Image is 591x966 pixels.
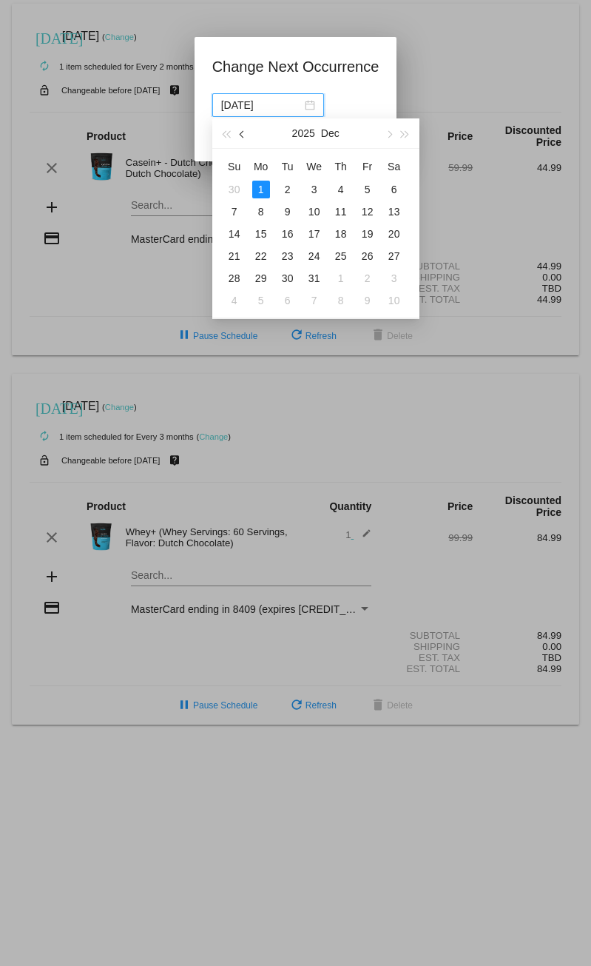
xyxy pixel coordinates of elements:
[305,269,323,287] div: 31
[248,267,274,289] td: 12/29/2025
[328,201,354,223] td: 12/11/2025
[332,181,350,198] div: 4
[279,292,297,309] div: 6
[279,269,297,287] div: 30
[354,289,381,312] td: 1/9/2026
[292,118,315,148] button: 2025
[301,289,328,312] td: 1/7/2026
[332,269,350,287] div: 1
[218,118,234,148] button: Last year (Control + left)
[328,289,354,312] td: 1/8/2026
[354,223,381,245] td: 12/19/2025
[226,225,243,243] div: 14
[332,203,350,221] div: 11
[359,292,376,309] div: 9
[332,225,350,243] div: 18
[321,118,340,148] button: Dec
[328,245,354,267] td: 12/25/2025
[221,245,248,267] td: 12/21/2025
[385,247,403,265] div: 27
[274,289,301,312] td: 1/6/2026
[385,203,403,221] div: 13
[279,225,297,243] div: 16
[221,178,248,201] td: 11/30/2025
[279,203,297,221] div: 9
[359,269,376,287] div: 2
[221,201,248,223] td: 12/7/2025
[305,292,323,309] div: 7
[221,97,302,113] input: Select date
[396,118,413,148] button: Next year (Control + right)
[305,203,323,221] div: 10
[332,247,350,265] div: 25
[252,181,270,198] div: 1
[301,267,328,289] td: 12/31/2025
[359,203,376,221] div: 12
[221,155,248,178] th: Sun
[252,203,270,221] div: 8
[248,178,274,201] td: 12/1/2025
[226,269,243,287] div: 28
[221,267,248,289] td: 12/28/2025
[381,178,408,201] td: 12/6/2025
[332,292,350,309] div: 8
[274,201,301,223] td: 12/9/2025
[248,155,274,178] th: Mon
[221,289,248,312] td: 1/4/2026
[381,201,408,223] td: 12/13/2025
[252,247,270,265] div: 22
[274,178,301,201] td: 12/2/2025
[380,118,396,148] button: Next month (PageDown)
[248,201,274,223] td: 12/8/2025
[381,267,408,289] td: 1/3/2026
[385,292,403,309] div: 10
[381,289,408,312] td: 1/10/2026
[226,292,243,309] div: 4
[301,201,328,223] td: 12/10/2025
[252,269,270,287] div: 29
[381,245,408,267] td: 12/27/2025
[212,55,379,78] h1: Change Next Occurrence
[328,155,354,178] th: Thu
[274,155,301,178] th: Tue
[248,289,274,312] td: 1/5/2026
[301,178,328,201] td: 12/3/2025
[279,181,297,198] div: 2
[305,247,323,265] div: 24
[385,269,403,287] div: 3
[359,181,376,198] div: 5
[328,267,354,289] td: 1/1/2026
[385,225,403,243] div: 20
[381,223,408,245] td: 12/20/2025
[359,225,376,243] div: 19
[328,223,354,245] td: 12/18/2025
[359,247,376,265] div: 26
[226,181,243,198] div: 30
[248,245,274,267] td: 12/22/2025
[381,155,408,178] th: Sat
[301,245,328,267] td: 12/24/2025
[248,223,274,245] td: 12/15/2025
[274,223,301,245] td: 12/16/2025
[234,118,251,148] button: Previous month (PageUp)
[354,201,381,223] td: 12/12/2025
[301,223,328,245] td: 12/17/2025
[354,178,381,201] td: 12/5/2025
[328,178,354,201] td: 12/4/2025
[385,181,403,198] div: 6
[252,292,270,309] div: 5
[274,267,301,289] td: 12/30/2025
[226,203,243,221] div: 7
[221,223,248,245] td: 12/14/2025
[252,225,270,243] div: 15
[354,245,381,267] td: 12/26/2025
[305,225,323,243] div: 17
[301,155,328,178] th: Wed
[305,181,323,198] div: 3
[354,267,381,289] td: 1/2/2026
[274,245,301,267] td: 12/23/2025
[226,247,243,265] div: 21
[354,155,381,178] th: Fri
[279,247,297,265] div: 23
